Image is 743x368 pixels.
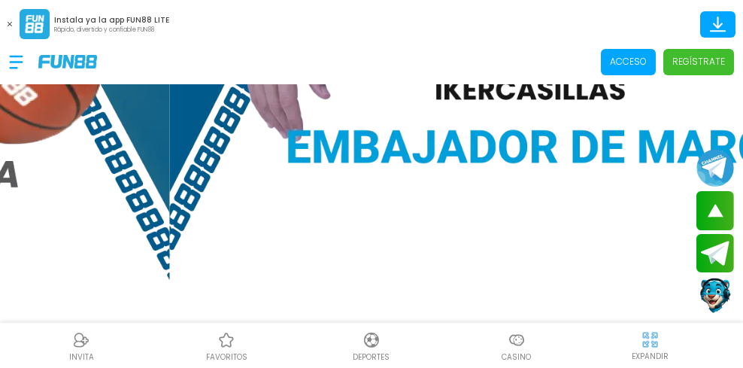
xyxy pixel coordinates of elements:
p: Deportes [353,351,390,363]
img: Casino [508,331,526,349]
button: Contact customer service [696,276,734,315]
p: INVITA [69,351,94,363]
img: App Logo [20,9,50,39]
img: hide [641,330,660,349]
p: favoritos [206,351,247,363]
p: Rápido, divertido y confiable FUN88 [54,26,169,35]
button: Join telegram [696,234,734,273]
p: EXPANDIR [632,351,669,362]
button: Join telegram channel [696,148,734,187]
img: Referral [72,331,90,349]
img: Casino Favoritos [217,331,235,349]
a: ReferralReferralINVITA [9,329,154,363]
a: DeportesDeportesDeportes [299,329,444,363]
img: Deportes [362,331,381,349]
a: Casino FavoritosCasino Favoritosfavoritos [154,329,299,363]
button: scroll up [696,191,734,230]
p: Regístrate [672,55,725,68]
p: Casino [502,351,531,363]
a: CasinoCasinoCasino [444,329,589,363]
img: Company Logo [38,55,97,68]
p: Acceso [610,55,647,68]
p: Instala ya la app FUN88 LITE [54,14,169,26]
